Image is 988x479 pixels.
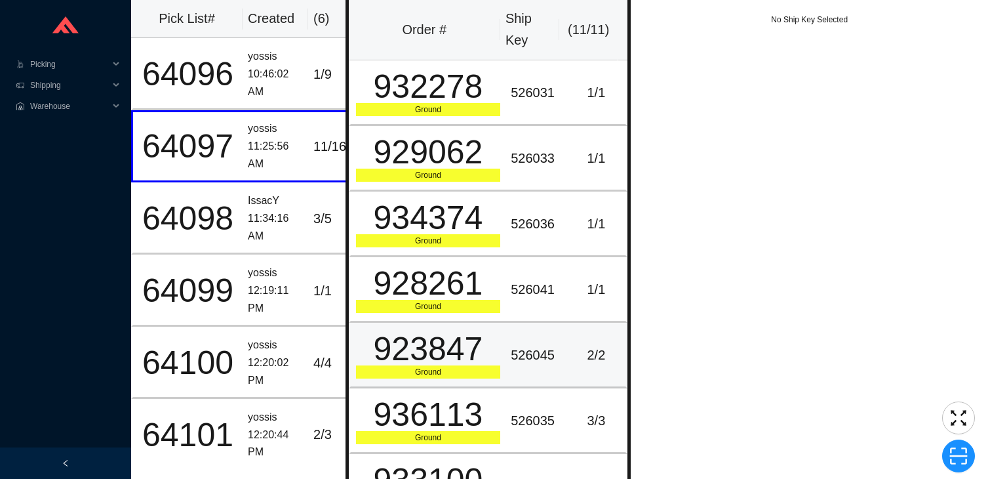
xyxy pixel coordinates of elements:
[313,280,353,302] div: 1 / 1
[248,282,303,317] div: 12:19:11 PM
[138,274,237,307] div: 64099
[313,136,353,157] div: 11 / 16
[564,19,613,41] div: ( 11 / 11 )
[313,424,353,446] div: 2 / 3
[248,48,303,66] div: yossis
[511,82,561,104] div: 526031
[138,419,237,451] div: 64101
[572,344,620,366] div: 2 / 2
[356,136,500,169] div: 929062
[572,82,620,104] div: 1 / 1
[356,103,500,116] div: Ground
[942,440,975,472] button: scan
[511,410,561,432] div: 526035
[511,213,561,235] div: 526036
[356,70,500,103] div: 932278
[356,365,500,379] div: Ground
[248,354,303,389] div: 12:20:02 PM
[138,346,237,379] div: 64100
[356,169,500,182] div: Ground
[356,333,500,365] div: 923847
[248,264,303,282] div: yossis
[511,344,561,366] div: 526045
[313,8,355,30] div: ( 6 )
[313,208,353,230] div: 3 / 5
[248,120,303,138] div: yossis
[62,459,69,467] span: left
[313,64,353,85] div: 1 / 9
[248,192,303,210] div: IssacY
[248,409,303,427] div: yossis
[356,300,500,313] div: Ground
[631,13,988,26] div: No Ship Key Selected
[138,130,237,163] div: 64097
[248,210,303,245] div: 11:34:16 AM
[572,148,620,169] div: 1 / 1
[356,234,500,247] div: Ground
[248,66,303,100] div: 10:46:02 AM
[511,279,561,301] div: 526041
[943,408,974,428] span: fullscreen
[248,337,303,354] div: yossis
[572,213,620,235] div: 1 / 1
[356,431,500,444] div: Ground
[356,398,500,431] div: 936113
[942,402,975,434] button: fullscreen
[356,267,500,300] div: 928261
[356,201,500,234] div: 934374
[138,202,237,235] div: 64098
[248,138,303,173] div: 11:25:56 AM
[30,54,109,75] span: Picking
[572,279,620,301] div: 1 / 1
[511,148,561,169] div: 526033
[138,58,237,91] div: 64096
[943,446,974,466] span: scan
[572,410,620,432] div: 3 / 3
[313,352,353,374] div: 4 / 4
[30,75,109,96] span: Shipping
[248,427,303,461] div: 12:20:44 PM
[30,96,109,117] span: Warehouse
